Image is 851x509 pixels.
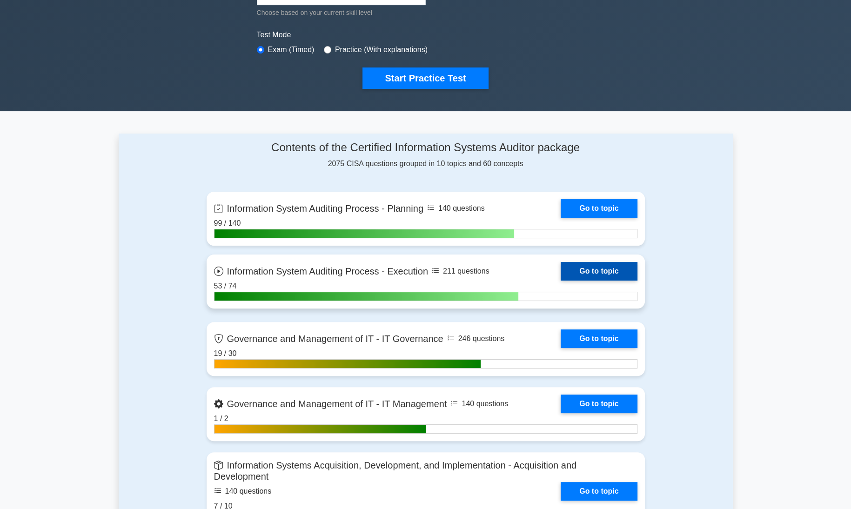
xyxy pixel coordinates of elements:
label: Exam (Timed) [268,44,315,55]
label: Practice (With explanations) [335,44,428,55]
a: Go to topic [561,395,637,413]
a: Go to topic [561,262,637,281]
label: Test Mode [257,29,595,40]
a: Go to topic [561,199,637,218]
div: Choose based on your current skill level [257,7,426,18]
button: Start Practice Test [362,67,488,89]
a: Go to topic [561,482,637,501]
h4: Contents of the Certified Information Systems Auditor package [207,141,645,154]
a: Go to topic [561,329,637,348]
div: 2075 CISA questions grouped in 10 topics and 60 concepts [207,141,645,169]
